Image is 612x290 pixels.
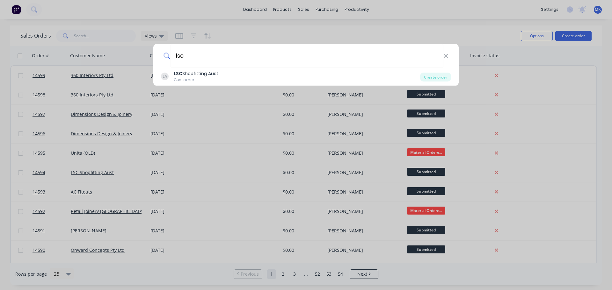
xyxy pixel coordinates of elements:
[174,77,218,83] div: Customer
[420,73,451,81] div: Create order
[171,44,443,68] input: Enter a customer name to create a new order...
[174,70,218,77] div: Shopfitting Aust
[174,70,182,77] b: LSC
[161,73,169,80] div: LA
